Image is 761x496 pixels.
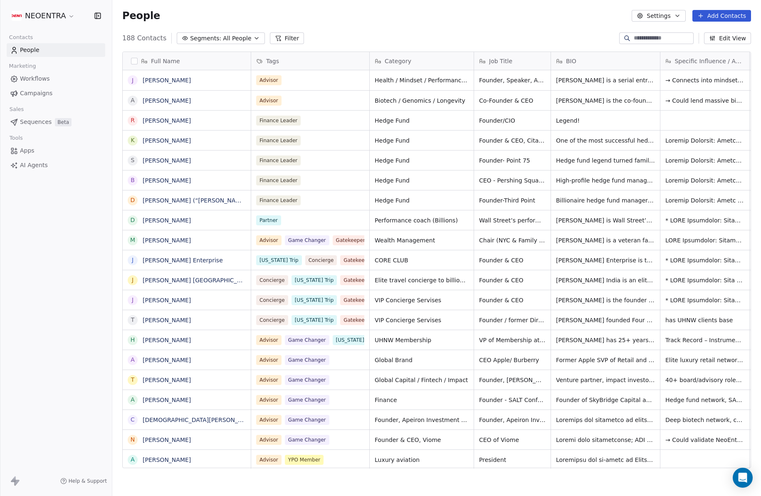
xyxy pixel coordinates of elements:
a: [PERSON_NAME] [143,397,191,403]
div: D [131,216,135,225]
span: Hedge Fund [375,176,469,185]
span: Gatekeeper [340,295,376,305]
div: B [131,176,135,185]
div: J [132,256,133,264]
span: Full Name [151,57,180,65]
a: [PERSON_NAME] [143,177,191,184]
span: BIO [566,57,576,65]
a: [PERSON_NAME] [143,377,191,383]
span: Gatekeeper [333,235,368,245]
span: Game Changer [285,395,329,405]
div: T [131,316,135,324]
div: R [131,116,135,125]
span: Advisor [256,75,282,85]
span: Advisor [256,235,282,245]
a: Help & Support [60,478,107,484]
div: A [131,355,135,364]
span: Wealth Management [375,236,469,244]
span: Concierge [256,295,288,305]
span: [US_STATE] Trip [292,275,337,285]
span: People [20,46,40,54]
span: Game Changer [285,415,329,425]
span: Contacts [5,31,37,44]
span: Wall Street’s performance coach (Billions) [479,216,546,225]
span: Game Changer [285,435,329,445]
span: 40+ board/advisory roles, global capital access, credibility builder [665,376,744,384]
span: Beta [55,118,72,126]
span: Former Apple SVP of Retail and CEO of Burberry. Built Burberry into a digital luxury powerhouse; ... [556,356,655,364]
span: Founder & CEO [479,296,546,304]
span: Loremip Dolorsit: Ametcon ad ELI Seddoei, tem in utl etdo magnaaliqu (eni ad minim veniamqu) nost... [665,156,744,165]
span: [PERSON_NAME] is a serial entrepreneur, NYT bestselling author, co-founder of [PERSON_NAME] (sold... [556,76,655,84]
span: [PERSON_NAME] is the co-founder and CEO of 23andMe, a category-defining consumer genomics company... [556,96,655,105]
a: [PERSON_NAME] [143,237,191,244]
span: Advisor [256,435,282,445]
span: Loremi dolo sitametconse; ADI el Seddo. Eius, t inci-utla etdoloremag ali enimadm ve QuisNostr, E... [556,436,655,444]
span: Performance coach (Billions) [375,216,469,225]
span: [US_STATE] Trip [292,295,337,305]
button: Edit View [704,32,751,44]
span: Partner [256,215,281,225]
button: Settings [632,10,685,22]
a: [PERSON_NAME] [143,357,191,363]
span: Founder / former Director of North American Membership for Quintessentially [479,316,546,324]
span: Hedge Fund [375,136,469,145]
a: [PERSON_NAME] Enterprise [143,257,223,264]
a: People [7,43,105,57]
span: Concierge [256,315,288,325]
span: Founder & CEO [479,256,546,264]
button: NEOENTRA [10,9,77,23]
span: Founder & CEO, Citadel [479,136,546,145]
span: Co-Founder & CEO [479,96,546,105]
span: → Could validate NeoEntra publicly as a “next frontier” in personalized brain optimization. → Acc... [665,436,744,444]
a: [DEMOGRAPHIC_DATA][PERSON_NAME] [143,417,257,423]
span: CEO Apple/ Burberry [479,356,546,364]
span: Loremips dol sitametco ad elitsed & doeiusm. Temporinci ut l Etdolo magnaal enimadmini ven quisno... [556,416,655,424]
span: Marketing [5,60,40,72]
span: Advisor [256,415,282,425]
span: Category [385,57,411,65]
a: AI Agents [7,158,105,172]
span: [US_STATE] Trip [333,335,378,345]
span: Apps [20,146,35,155]
span: Founder & CEO, Viome [375,436,469,444]
span: Gatekeeper [340,255,376,265]
span: NEOENTRA [25,10,66,21]
span: Deep biotech network, credibility in human enhancement [665,416,744,424]
span: Founder & CEO [479,276,546,284]
span: Game Changer [285,355,329,365]
span: Hedge fund network, SALT stage, media credibility, high-net-worth access [665,396,744,404]
a: [PERSON_NAME] [143,77,191,84]
span: * LORE Ipsumdolor: Sita co adipi-elitse doeius tem incididun utlabore etdolor “magnaa enimadmini,... [665,276,744,284]
span: Sequences [20,118,52,126]
span: → Connects into mindset-performance-health circles (Spartan Race, endurance founders, performance... [665,76,744,84]
div: A [131,96,135,105]
div: J [132,276,133,284]
div: T [131,375,135,384]
a: [PERSON_NAME] [143,217,191,224]
div: BIO [551,52,660,70]
span: Concierge [256,275,288,285]
span: [PERSON_NAME] is a veteran family office advisor and TIGER 21 chair overseeing multiple NYC group... [556,236,655,244]
span: CORE CLUB [375,256,469,264]
span: Loremip Dolorsit: Ametcons Adipis elitsed doei ~$02+ tempori UTL; etdolor magn-aliqua enima (m.v.... [665,176,744,185]
span: Venture partner, impact investor, ex-CEO of [PERSON_NAME] Price Global. Advisor to 40+ startups i... [556,376,655,384]
div: Category [370,52,474,70]
span: Finance Leader [256,116,301,126]
a: [PERSON_NAME] [143,137,191,144]
span: Advisor [256,335,282,345]
span: Loremip Dolorsit: Ametc Adipi elitsed doei ~39 tempo in utla-etdolo magnaaliq; eni adminimve ~79%... [665,196,744,205]
div: Tags [251,52,369,70]
span: Game Changer [285,335,329,345]
span: Finance Leader [256,136,301,146]
div: A [131,455,135,464]
span: Game Changer [285,235,329,245]
span: Hedge Fund [375,156,469,165]
span: Global Capital / Fintech / Impact [375,376,469,384]
span: YPO Member [285,455,324,465]
span: AI Agents [20,161,48,170]
span: High-profile hedge fund manager known for bold bets and activist campaigns. Founder of [GEOGRAPHI... [556,176,655,185]
div: K [131,136,134,145]
a: [PERSON_NAME] [143,337,191,343]
span: UHNW Membership [375,336,469,344]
